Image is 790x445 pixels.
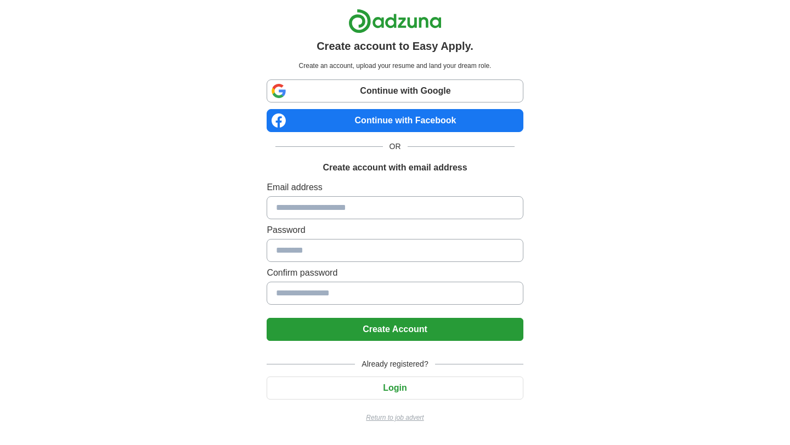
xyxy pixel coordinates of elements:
span: OR [383,141,408,152]
button: Login [267,376,523,400]
button: Create Account [267,318,523,341]
a: Return to job advert [267,413,523,423]
h1: Create account with email address [323,161,467,174]
label: Password [267,224,523,237]
h1: Create account to Easy Apply. [317,38,473,54]
a: Login [267,383,523,392]
a: Continue with Google [267,79,523,102]
label: Email address [267,181,523,194]
a: Continue with Facebook [267,109,523,132]
img: Adzuna logo [348,9,442,33]
p: Create an account, upload your resume and land your dream role. [269,61,521,71]
span: Already registered? [355,358,435,370]
label: Confirm password [267,266,523,279]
